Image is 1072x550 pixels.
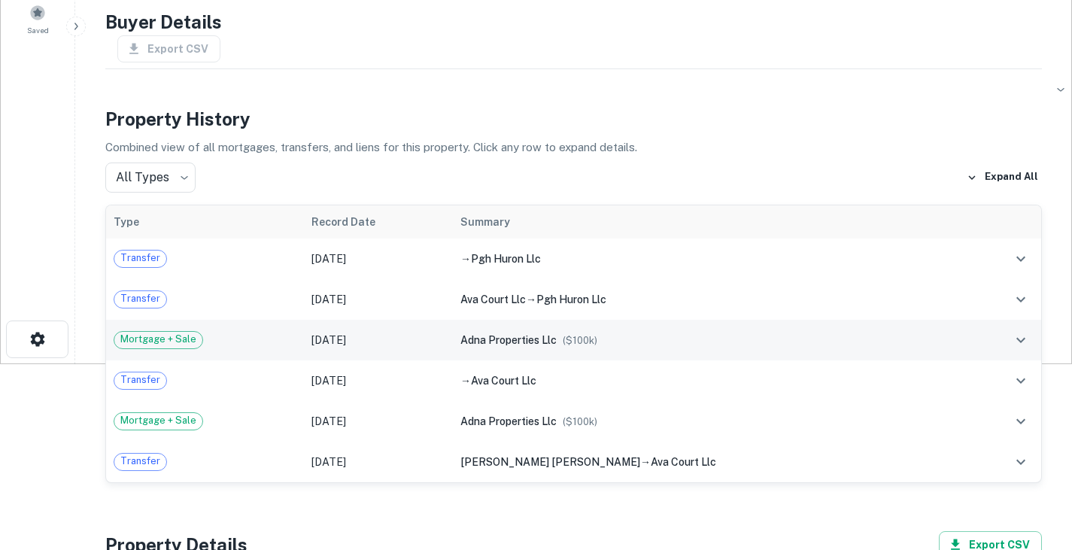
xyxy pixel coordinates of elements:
span: ($ 100k ) [563,335,597,346]
span: Saved [27,24,49,36]
button: Expand All [963,166,1042,189]
iframe: Chat Widget [997,430,1072,502]
button: expand row [1008,287,1034,312]
span: pgh huron llc [536,293,606,305]
span: adna properties llc [460,415,557,427]
span: ava court llc [651,456,716,468]
th: Record Date [304,205,453,239]
p: Combined view of all mortgages, transfers, and liens for this property. Click any row to expand d... [105,138,1042,156]
div: → [460,251,957,267]
span: [PERSON_NAME] [PERSON_NAME] [460,456,640,468]
button: expand row [1008,368,1034,394]
h4: Buyer Details [105,8,1042,35]
span: ava court llc [460,293,526,305]
h4: Property History [105,105,1042,132]
span: ($ 100k ) [563,416,597,427]
span: Mortgage + Sale [114,332,202,347]
span: ava court llc [471,375,536,387]
div: → [460,291,957,308]
span: Transfer [114,251,166,266]
td: [DATE] [304,442,453,482]
div: → [460,372,957,389]
th: Type [106,205,304,239]
span: pgh huron llc [471,253,541,265]
button: expand row [1008,409,1034,434]
td: [DATE] [304,320,453,360]
span: Mortgage + Sale [114,413,202,428]
button: expand row [1008,327,1034,353]
th: Summary [453,205,964,239]
button: expand row [1008,246,1034,272]
td: [DATE] [304,239,453,279]
div: → [460,454,957,470]
td: [DATE] [304,401,453,442]
span: Transfer [114,372,166,387]
span: Transfer [114,291,166,306]
td: [DATE] [304,279,453,320]
td: [DATE] [304,360,453,401]
div: All Types [105,163,196,193]
span: adna properties llc [460,334,557,346]
span: Transfer [114,454,166,469]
